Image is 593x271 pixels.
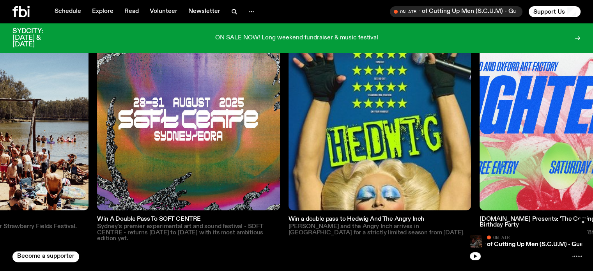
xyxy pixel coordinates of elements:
a: Newsletter [184,6,225,17]
a: Explore [87,6,118,17]
p: ON SALE NOW! Long weekend fundraiser & music festival [215,35,378,42]
button: Become a supporter [12,251,79,262]
p: Sydney’s premier experimental art and sound festival - SOFT CENTRE - returns [DATE] to [DATE] wit... [97,224,280,242]
h3: Win a double pass to Hedwig And The Angry Inch [289,216,471,222]
button: Support Us [529,6,581,17]
span: Support Us [533,8,565,15]
img: Event banner poster for SOFT CENTRE Festival with white text in the middle and silver designs aro... [97,28,280,210]
a: Read [120,6,143,17]
img: A photo of a person in drag with their hands raised, holding a microphone. [289,28,471,210]
a: Win A Double Pass To SOFT CENTRESydney’s premier experimental art and sound festival - SOFT CENTR... [97,28,280,242]
a: Volunteer [145,6,182,17]
span: On Air [493,235,510,240]
a: Schedule [50,6,86,17]
h3: SYDCITY: [DATE] & [DATE] [12,28,62,48]
button: On AirMithril W/ Society of Cutting Up Men (S.C.U.M) - Guest Programming!! [390,6,522,17]
h3: Win A Double Pass To SOFT CENTRE [97,216,280,222]
p: [PERSON_NAME] and the Angry Inch arrives in [GEOGRAPHIC_DATA] for a strictly limited season from ... [289,224,471,236]
a: Win a double pass to Hedwig And The Angry Inch[PERSON_NAME] and the Angry Inch arrives in [GEOGRA... [289,28,471,242]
